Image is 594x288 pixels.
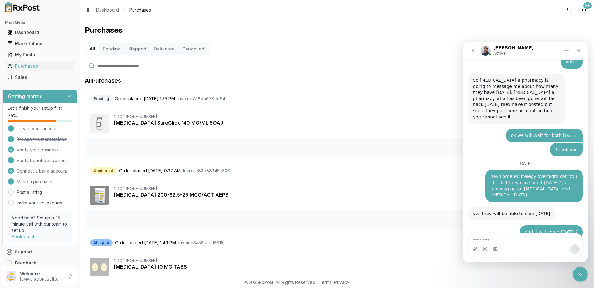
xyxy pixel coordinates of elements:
[319,280,332,285] a: Terms
[2,50,77,60] button: My Posts
[2,27,77,37] button: Dashboard
[115,96,175,102] span: Order placed [DATE] 1:35 PM
[178,240,223,246] span: Invoice 3a58aacd3815
[90,239,113,246] div: Shipped
[2,39,77,49] button: Marketplace
[8,105,72,111] p: Let's finish your setup first!
[7,41,72,47] div: Marketplace
[17,136,67,142] span: Browse the marketplace
[90,95,112,102] div: Pending
[178,96,225,102] span: Invoice 758da678ec94
[115,240,176,246] span: Order placed [DATE] 1:49 PM
[90,186,109,205] img: Trelegy Ellipta 200-62.5-25 MCG/ACT AEPB
[96,7,119,13] a: Dashboard
[8,93,43,100] h3: Getting started
[7,63,72,69] div: Purchases
[99,44,124,54] button: Pending
[5,72,75,83] a: Sales
[2,2,42,12] img: RxPost Logo
[124,44,150,54] button: Shipped
[17,168,67,174] span: Connect a bank account
[114,186,584,191] div: NDC: [PHONE_NUMBER]
[5,38,75,49] a: Marketplace
[17,147,59,153] span: Verify your business
[119,168,181,174] span: Order placed [DATE] 9:32 AM
[114,191,584,199] div: [MEDICAL_DATA] 200-62.5-25 MCG/ACT AEPB
[12,215,68,233] p: Need help? Set up a 25 minute call with our team to set up.
[85,76,121,85] h1: All Purchases
[2,72,77,82] button: Sales
[579,5,589,15] button: 9+
[114,258,584,263] div: NDC: [PHONE_NUMBER]
[573,267,588,282] iframe: Intercom live chat
[583,2,592,9] div: 9+
[5,20,75,25] h2: Main Menu
[90,167,117,174] div: Confirmed
[5,60,75,72] a: Purchases
[96,7,151,13] nav: breadcrumb
[7,29,72,36] div: Dashboard
[86,44,99,54] button: All
[114,263,584,271] div: [MEDICAL_DATA] 10 MG TABS
[183,168,230,174] span: Invoice 83d88345a308
[463,42,588,262] iframe: Intercom live chat
[114,119,584,127] div: [MEDICAL_DATA] SureClick 140 MG/ML SOAJ
[12,234,36,239] a: Book a call
[17,126,59,132] span: Create your account
[5,27,75,38] a: Dashboard
[17,200,62,206] a: Invite your colleagues
[20,277,63,282] p: [EMAIL_ADDRESS][DOMAIN_NAME]
[2,246,77,257] button: Support
[20,271,63,277] p: Welcome
[6,271,16,281] img: User avatar
[15,260,36,266] span: Feedback
[17,189,42,195] a: Post a listing
[90,114,109,133] img: Repatha SureClick 140 MG/ML SOAJ
[17,179,52,185] span: Make a purchase
[5,49,75,60] a: My Posts
[2,61,77,71] button: Purchases
[334,280,349,285] a: Privacy
[8,113,17,119] span: 75 %
[7,52,72,58] div: My Posts
[178,44,208,54] button: Cancelled
[114,114,584,119] div: NDC: [PHONE_NUMBER]
[150,44,178,54] button: Delivered
[129,7,151,13] span: Purchases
